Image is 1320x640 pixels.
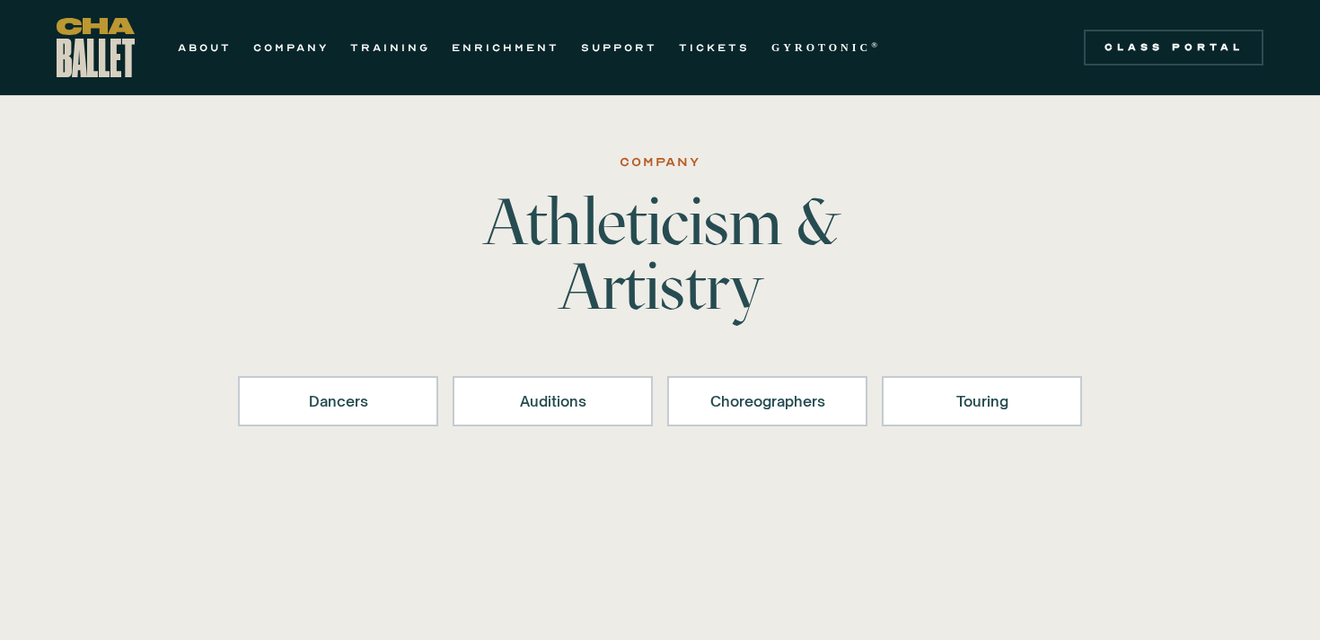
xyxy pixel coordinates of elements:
[691,390,844,412] div: Choreographers
[380,189,940,319] h1: Athleticism & Artistry
[667,376,867,426] a: Choreographers
[261,390,415,412] div: Dancers
[238,376,438,426] a: Dancers
[350,37,430,58] a: TRAINING
[871,40,881,49] sup: ®
[178,37,232,58] a: ABOUT
[905,390,1059,412] div: Touring
[253,37,329,58] a: COMPANY
[476,390,629,412] div: Auditions
[453,376,653,426] a: Auditions
[620,152,700,173] div: Company
[1095,40,1253,55] div: Class Portal
[57,18,135,77] a: home
[1084,30,1263,66] a: Class Portal
[771,41,871,54] strong: GYROTONIC
[882,376,1082,426] a: Touring
[581,37,657,58] a: SUPPORT
[771,37,881,58] a: GYROTONIC®
[679,37,750,58] a: TICKETS
[452,37,559,58] a: ENRICHMENT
